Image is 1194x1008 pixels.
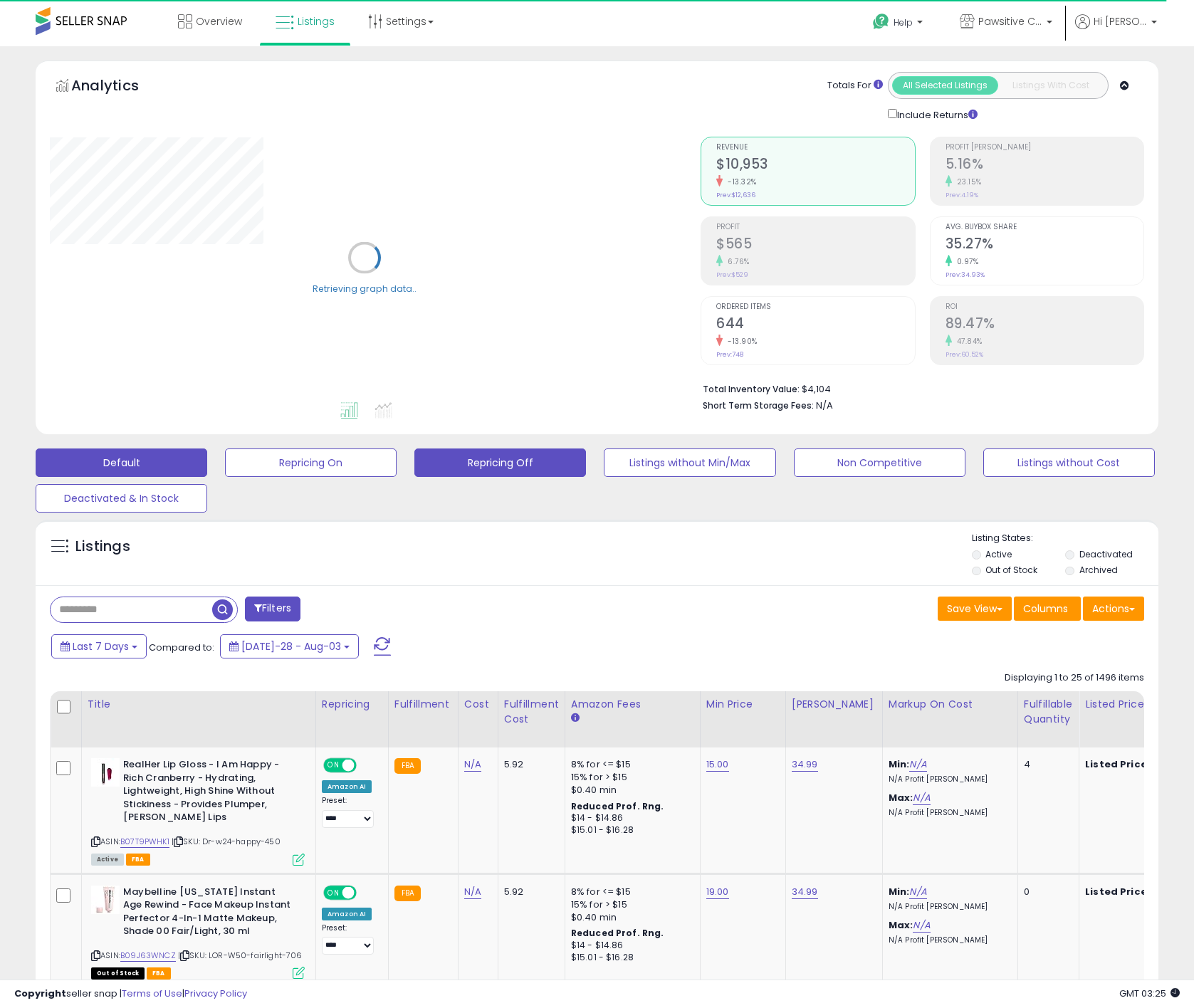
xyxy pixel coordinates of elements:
[985,548,1012,560] label: Active
[706,757,729,772] a: 15.00
[245,597,300,621] button: Filters
[571,927,664,939] b: Reduced Prof. Rng.
[946,224,1143,231] span: Avg. Buybox Share
[816,399,833,412] span: N/A
[1083,597,1144,621] button: Actions
[322,780,372,793] div: Amazon AI
[91,886,120,914] img: 31hoDi0plaL._SL40_.jpg
[716,224,914,231] span: Profit
[225,448,397,477] button: Repricing On
[913,918,930,933] a: N/A
[913,791,930,805] a: N/A
[1023,602,1068,616] span: Columns
[36,448,207,477] button: Default
[126,854,150,866] span: FBA
[946,191,978,199] small: Prev: 4.19%
[394,758,421,774] small: FBA
[88,697,310,712] div: Title
[1024,886,1068,898] div: 0
[703,379,1133,397] li: $4,104
[723,177,757,187] small: -13.32%
[571,800,664,812] b: Reduced Prof. Rng.
[504,697,559,727] div: Fulfillment Cost
[571,824,689,836] div: $15.01 - $16.28
[1085,885,1150,898] b: Listed Price:
[716,156,914,175] h2: $10,953
[123,758,296,828] b: RealHer Lip Gloss - I Am Happy - Rich Cranberry - Hydrating, Lightweight, High Shine Without Stic...
[394,697,452,712] div: Fulfillment
[464,757,481,772] a: N/A
[894,16,913,28] span: Help
[716,315,914,335] h2: 644
[73,639,129,653] span: Last 7 Days
[1024,697,1073,727] div: Fulfillable Quantity
[414,448,586,477] button: Repricing Off
[889,918,913,932] b: Max:
[571,812,689,824] div: $14 - $14.86
[571,952,689,964] div: $15.01 - $16.28
[946,303,1143,311] span: ROI
[325,760,342,772] span: ON
[149,641,214,654] span: Compared to:
[703,383,800,395] b: Total Inventory Value:
[946,350,983,359] small: Prev: 60.52%
[298,14,335,28] span: Listings
[716,271,748,279] small: Prev: $529
[241,639,341,653] span: [DATE]-28 - Aug-03
[464,697,492,712] div: Cost
[91,886,305,978] div: ASIN:
[571,898,689,911] div: 15% for > $15
[985,564,1037,576] label: Out of Stock
[889,775,1007,784] p: N/A Profit [PERSON_NAME]
[571,771,689,784] div: 15% for > $15
[464,885,481,899] a: N/A
[1085,757,1150,771] b: Listed Price:
[14,987,247,1001] div: seller snap | |
[571,940,689,952] div: $14 - $14.86
[220,634,359,658] button: [DATE]-28 - Aug-03
[882,691,1017,747] th: The percentage added to the cost of goods (COGS) that forms the calculator for Min & Max prices.
[889,808,1007,818] p: N/A Profit [PERSON_NAME]
[723,256,750,267] small: 6.76%
[952,177,982,187] small: 23.15%
[716,303,914,311] span: Ordered Items
[946,156,1143,175] h2: 5.16%
[716,144,914,152] span: Revenue
[1079,548,1133,560] label: Deactivated
[325,886,342,898] span: ON
[946,144,1143,152] span: Profit [PERSON_NAME]
[604,448,775,477] button: Listings without Min/Max
[706,885,729,899] a: 19.00
[889,791,913,804] b: Max:
[75,537,130,557] h5: Listings
[703,399,814,411] b: Short Term Storage Fees:
[716,191,755,199] small: Prev: $12,636
[1079,564,1118,576] label: Archived
[889,935,1007,945] p: N/A Profit [PERSON_NAME]
[571,758,689,771] div: 8% for <= $15
[355,886,377,898] span: OFF
[889,757,910,771] b: Min:
[571,712,580,725] small: Amazon Fees.
[862,2,937,46] a: Help
[952,256,979,267] small: 0.97%
[571,697,694,712] div: Amazon Fees
[889,697,1012,712] div: Markup on Cost
[184,987,247,1000] a: Privacy Policy
[792,697,876,712] div: [PERSON_NAME]
[792,885,818,899] a: 34.99
[91,758,120,787] img: 31q9BtvPC+L._SL40_.jpg
[1024,758,1068,771] div: 4
[946,271,985,279] small: Prev: 34.93%
[122,987,182,1000] a: Terms of Use
[571,886,689,898] div: 8% for <= $15
[322,923,377,955] div: Preset:
[394,886,421,901] small: FBA
[983,448,1155,477] button: Listings without Cost
[889,902,1007,912] p: N/A Profit [PERSON_NAME]
[120,836,169,848] a: B07T9PWHK1
[51,634,147,658] button: Last 7 Days
[972,532,1158,545] p: Listing States:
[14,987,66,1000] strong: Copyright
[91,758,305,863] div: ASIN:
